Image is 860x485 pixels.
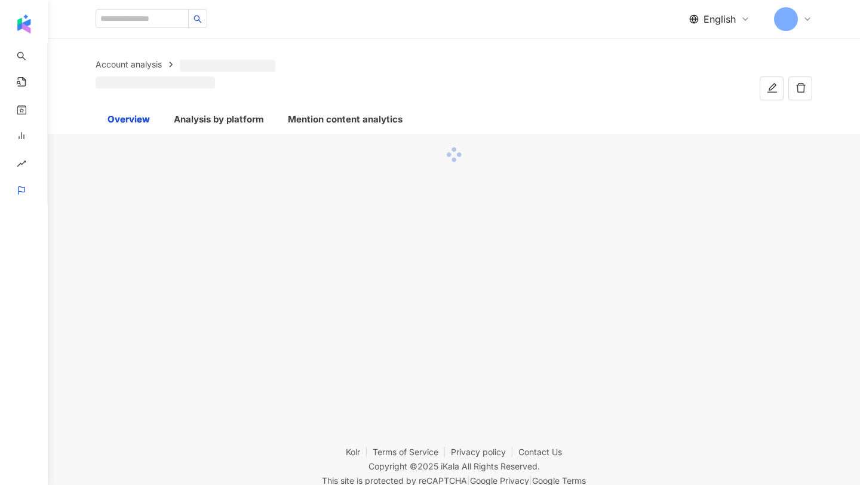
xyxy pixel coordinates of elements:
[767,82,778,93] span: edit
[441,461,459,471] a: iKala
[451,447,518,457] a: Privacy policy
[174,112,264,127] div: Analysis by platform
[373,447,451,457] a: Terms of Service
[17,152,26,179] span: rise
[795,82,806,93] span: delete
[346,447,373,457] a: Kolr
[107,112,150,127] div: Overview
[704,13,736,26] span: English
[368,461,540,471] div: Copyright © 2025 All Rights Reserved.
[518,447,562,457] a: Contact Us
[17,43,60,71] a: search
[193,15,202,23] span: search
[93,58,164,71] a: Account analysis
[288,112,403,127] div: Mention content analytics
[14,14,33,33] img: logo icon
